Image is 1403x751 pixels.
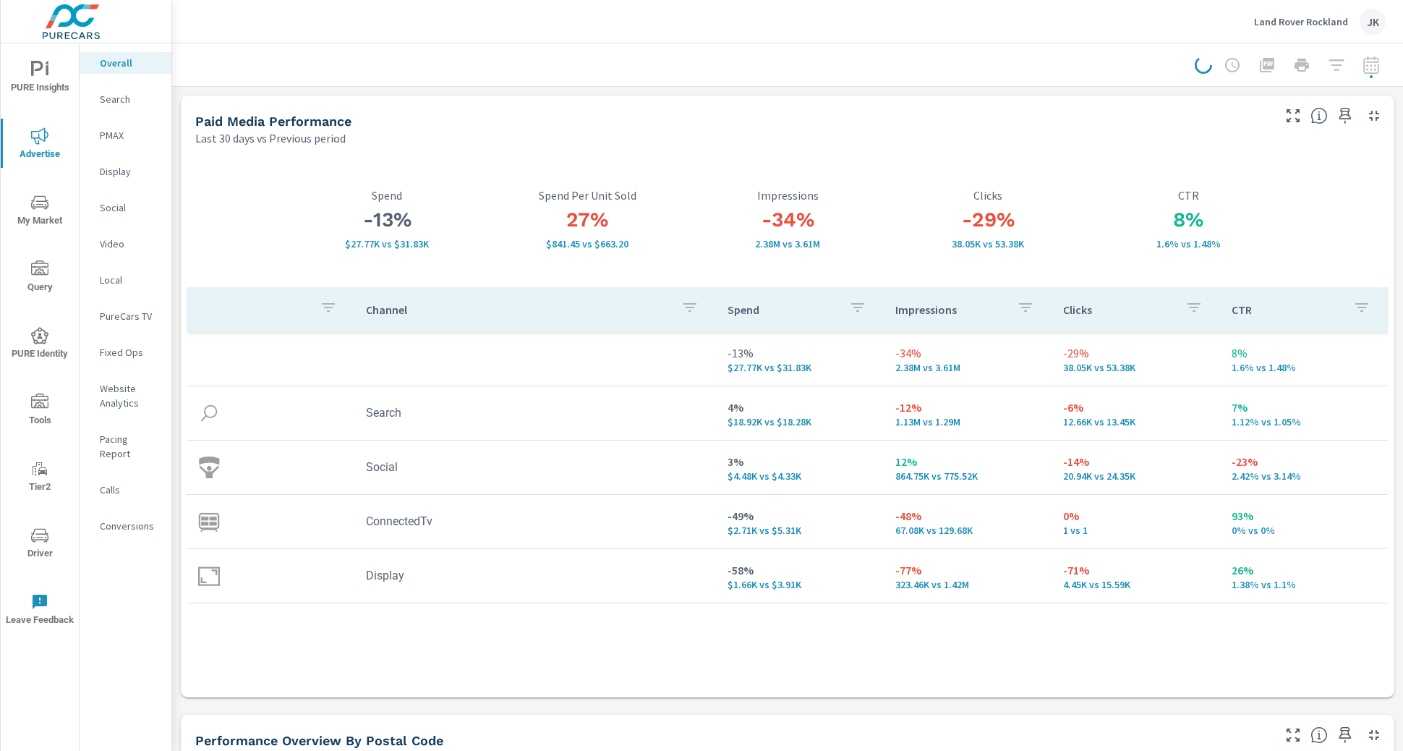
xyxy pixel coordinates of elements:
[354,394,715,431] td: Search
[198,402,220,424] img: icon-search.svg
[5,260,74,296] span: Query
[366,302,669,317] p: Channel
[100,56,160,70] p: Overall
[1063,362,1208,373] p: 38,048 vs 53,379
[888,208,1088,232] h3: -29%
[5,593,74,629] span: Leave Feedback
[487,238,688,250] p: $841.45 vs $663.20
[1063,525,1208,536] p: 1 vs 1
[80,52,171,74] div: Overall
[1063,302,1173,317] p: Clicks
[728,344,872,362] p: -13%
[1254,15,1348,28] p: Land Rover Rockland
[5,394,74,429] span: Tools
[728,302,837,317] p: Spend
[728,453,872,470] p: 3%
[5,194,74,229] span: My Market
[287,208,487,232] h3: -13%
[487,208,688,232] h3: 27%
[728,561,872,579] p: -58%
[287,238,487,250] p: $27,768 vs $31,834
[80,341,171,363] div: Fixed Ops
[728,525,872,536] p: $2,708 vs $5,310
[888,238,1088,250] p: 38,048 vs 53,379
[728,470,872,482] p: $4,483 vs $4,332
[198,457,220,478] img: icon-social.svg
[895,561,1040,579] p: -77%
[688,189,888,202] p: Impressions
[195,130,346,147] p: Last 30 days vs Previous period
[688,238,888,250] p: 2,384,322 vs 3,612,935
[5,460,74,496] span: Tier2
[100,200,160,215] p: Social
[895,302,1005,317] p: Impressions
[5,127,74,163] span: Advertise
[1232,470,1376,482] p: 2.42% vs 3.14%
[198,565,220,587] img: icon-display.svg
[688,208,888,232] h3: -34%
[1232,561,1376,579] p: 26%
[5,61,74,96] span: PURE Insights
[895,453,1040,470] p: 12%
[1063,344,1208,362] p: -29%
[5,527,74,562] span: Driver
[100,92,160,106] p: Search
[1360,9,1386,35] div: JK
[80,305,171,327] div: PureCars TV
[1232,453,1376,470] p: -23%
[1063,416,1208,428] p: 12,658 vs 13,445
[354,557,715,594] td: Display
[80,161,171,182] div: Display
[100,519,160,533] p: Conversions
[100,483,160,497] p: Calls
[1063,579,1208,590] p: 4,454 vs 15,585
[895,416,1040,428] p: 1,129,032 vs 1,285,620
[888,189,1088,202] p: Clicks
[1363,724,1386,747] button: Minimize Widget
[487,189,688,202] p: Spend Per Unit Sold
[80,269,171,291] div: Local
[1334,104,1357,127] span: Save this to your personalized report
[80,233,171,255] div: Video
[100,237,160,251] p: Video
[1334,724,1357,747] span: Save this to your personalized report
[728,399,872,416] p: 4%
[1282,724,1305,747] button: Make Fullscreen
[1282,104,1305,127] button: Make Fullscreen
[198,511,220,533] img: icon-connectedtv.svg
[895,362,1040,373] p: 2,384,322 vs 3,612,935
[1088,208,1289,232] h3: 8%
[728,507,872,525] p: -49%
[100,345,160,360] p: Fixed Ops
[80,197,171,218] div: Social
[1063,470,1208,482] p: 20,935 vs 24,348
[1232,525,1376,536] p: 0% vs 0%
[354,503,715,540] td: ConnectedTv
[895,399,1040,416] p: -12%
[728,362,872,373] p: $27,768 vs $31,834
[195,733,443,748] h5: Performance Overview By Postal Code
[895,579,1040,590] p: 323,456 vs 1,422,121
[1232,579,1376,590] p: 1.38% vs 1.1%
[895,507,1040,525] p: -48%
[1063,453,1208,470] p: -14%
[1232,399,1376,416] p: 7%
[80,88,171,110] div: Search
[1232,362,1376,373] p: 1.6% vs 1.48%
[195,114,351,129] h5: Paid Media Performance
[728,579,872,590] p: $1,657 vs $3,911
[100,273,160,287] p: Local
[100,164,160,179] p: Display
[1063,399,1208,416] p: -6%
[895,525,1040,536] p: 67,084 vs 129,679
[1063,507,1208,525] p: 0%
[287,189,487,202] p: Spend
[895,344,1040,362] p: -34%
[1,43,79,642] div: nav menu
[80,124,171,146] div: PMAX
[80,378,171,414] div: Website Analytics
[1310,726,1328,744] span: Understand performance data by postal code. Individual postal codes can be selected and expanded ...
[100,128,160,143] p: PMAX
[728,416,872,428] p: $18,920 vs $18,280
[100,381,160,410] p: Website Analytics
